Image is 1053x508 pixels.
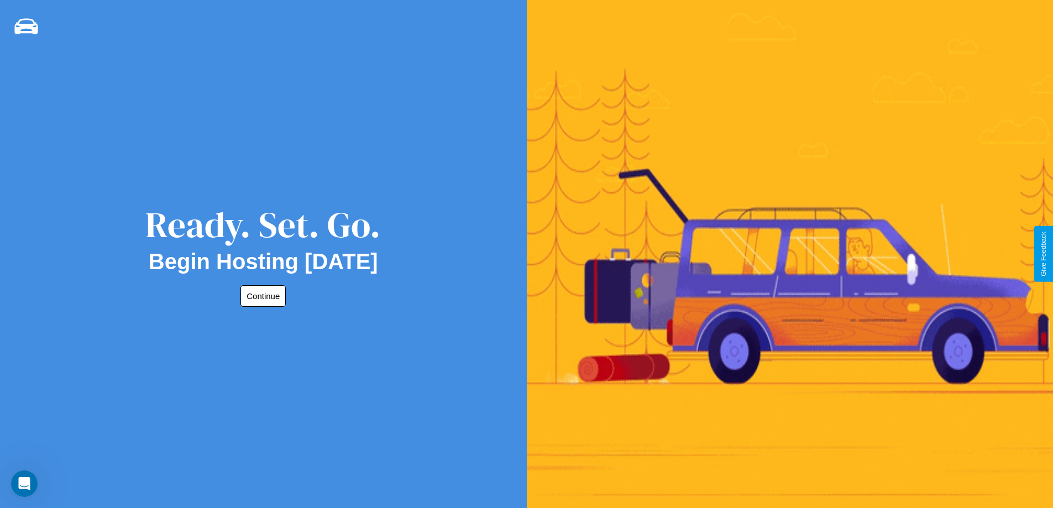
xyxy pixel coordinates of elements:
div: Ready. Set. Go. [145,200,381,249]
div: Give Feedback [1040,232,1047,276]
iframe: Intercom live chat [11,470,38,497]
button: Continue [240,285,286,307]
h2: Begin Hosting [DATE] [149,249,378,274]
